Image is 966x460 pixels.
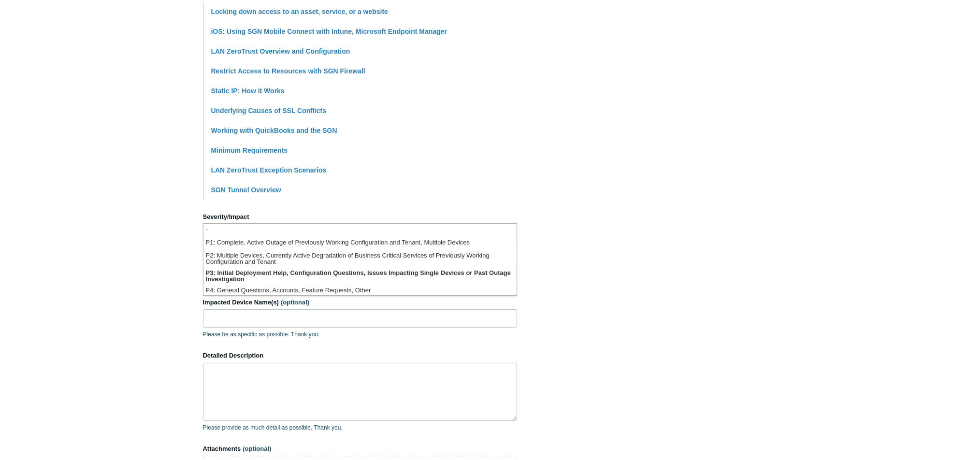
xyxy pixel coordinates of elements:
[203,285,517,298] li: P4: General Questions, Accounts, Feature Requests, Other
[203,351,517,360] label: Detailed Description
[203,423,517,432] p: Please provide as much detail as possible. Thank you.
[211,127,337,134] a: Working with QuickBooks and the SGN
[203,212,517,222] label: Severity/Impact
[211,8,388,15] a: Locking down access to an asset, service, or a website
[211,107,327,115] a: Underlying Causes of SSL Conflicts
[203,267,517,285] li: P3: Initial Deployment Help, Configuration Questions, Issues Impacting Single Devices or Past Out...
[203,444,517,454] label: Attachments
[211,67,365,75] a: Restrict Access to Resources with SGN Firewall
[203,224,517,237] li: -
[281,299,309,306] span: (optional)
[211,47,350,55] a: LAN ZeroTrust Overview and Configuration
[211,186,281,194] a: SGN Tunnel Overview
[211,87,285,95] a: Static IP: How it Works
[211,146,288,154] a: Minimum Requirements
[211,28,447,35] a: iOS: Using SGN Mobile Connect with Intune, Microsoft Endpoint Manager
[203,250,517,267] li: P2: Multiple Devices, Currently Active Degradation of Business Critical Services of Previously Wo...
[203,330,517,339] p: Please be as specific as possible. Thank you.
[211,166,327,174] a: LAN ZeroTrust Exception Scenarios
[203,237,517,250] li: P1: Complete, Active Outage of Previously Working Configuration and Tenant, Multiple Devices
[243,445,271,452] span: (optional)
[203,298,517,307] label: Impacted Device Name(s)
